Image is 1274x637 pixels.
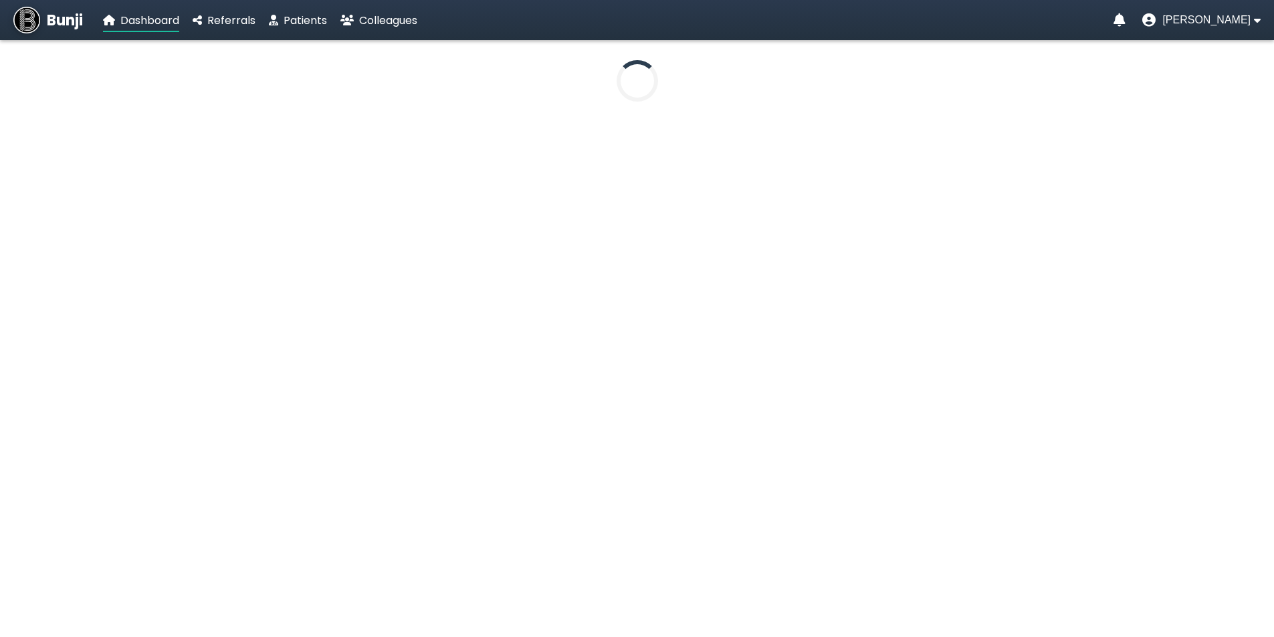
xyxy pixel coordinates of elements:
a: Patients [269,12,327,29]
button: User menu [1142,13,1261,27]
img: Bunji Dental Referral Management [13,7,40,33]
a: Notifications [1113,13,1126,27]
a: Colleagues [340,12,417,29]
span: [PERSON_NAME] [1162,14,1251,26]
span: Patients [284,13,327,28]
a: Dashboard [103,12,179,29]
a: Referrals [193,12,255,29]
span: Colleagues [359,13,417,28]
span: Dashboard [120,13,179,28]
span: Bunji [47,9,83,31]
span: Referrals [207,13,255,28]
a: Bunji [13,7,83,33]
